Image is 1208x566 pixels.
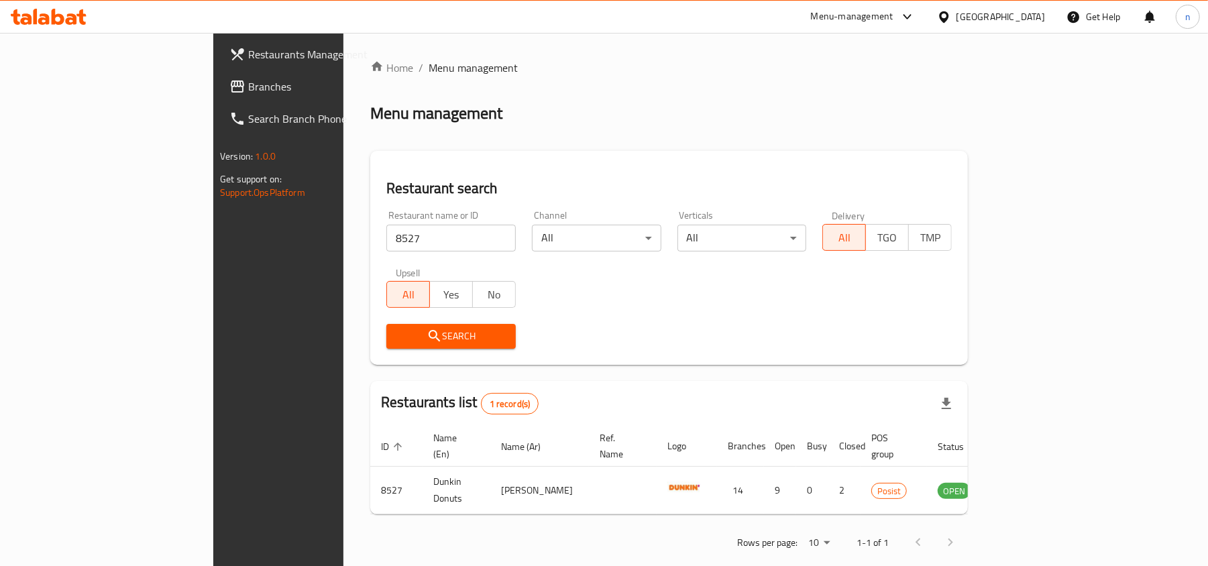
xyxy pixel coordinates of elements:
span: TMP [914,228,946,247]
span: OPEN [938,484,971,499]
span: Version: [220,148,253,165]
label: Upsell [396,268,421,277]
span: All [828,228,861,247]
th: Open [764,426,796,467]
span: Name (Ar) [501,439,558,455]
span: Name (En) [433,430,474,462]
table: enhanced table [370,426,1044,514]
span: Branches [248,78,404,95]
nav: breadcrumb [370,60,968,76]
button: All [822,224,866,251]
td: Dunkin Donuts [423,467,490,514]
td: 9 [764,467,796,514]
span: Restaurants Management [248,46,404,62]
span: POS group [871,430,911,462]
span: 1.0.0 [255,148,276,165]
h2: Restaurant search [386,178,952,199]
span: ID [381,439,406,455]
td: 2 [828,467,861,514]
div: OPEN [938,483,971,499]
th: Closed [828,426,861,467]
td: 0 [796,467,828,514]
span: n [1185,9,1191,24]
span: Search [397,328,505,345]
label: Delivery [832,211,865,220]
span: Ref. Name [600,430,641,462]
span: Search Branch Phone [248,111,404,127]
span: TGO [871,228,903,247]
button: Yes [429,281,473,308]
img: Dunkin Donuts [667,471,701,504]
h2: Menu management [370,103,502,124]
div: Total records count [481,393,539,414]
td: 14 [717,467,764,514]
th: Busy [796,426,828,467]
button: All [386,281,430,308]
button: Search [386,324,516,349]
span: Get support on: [220,170,282,188]
button: TGO [865,224,909,251]
span: No [478,285,510,304]
span: Posist [872,484,906,499]
span: 1 record(s) [482,398,539,410]
h2: Restaurants list [381,392,539,414]
th: Logo [657,426,717,467]
button: No [472,281,516,308]
a: Support.OpsPlatform [220,184,305,201]
li: / [419,60,423,76]
input: Search for restaurant name or ID.. [386,225,516,251]
span: All [392,285,425,304]
div: Export file [930,388,963,420]
a: Search Branch Phone [219,103,415,135]
p: Rows per page: [737,534,798,551]
span: Status [938,439,981,455]
span: Yes [435,285,468,304]
a: Restaurants Management [219,38,415,70]
td: [PERSON_NAME] [490,467,589,514]
p: 1-1 of 1 [857,534,889,551]
div: Menu-management [811,9,893,25]
div: All [532,225,661,251]
div: All [677,225,807,251]
th: Branches [717,426,764,467]
a: Branches [219,70,415,103]
div: [GEOGRAPHIC_DATA] [956,9,1045,24]
div: Rows per page: [803,533,835,553]
button: TMP [908,224,952,251]
span: Menu management [429,60,518,76]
